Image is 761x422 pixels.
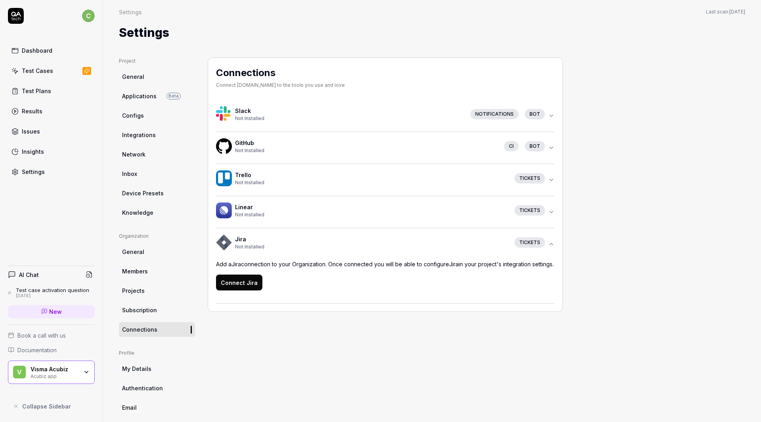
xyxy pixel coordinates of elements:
[122,365,151,373] span: My Details
[119,186,195,200] a: Device Presets
[49,307,62,316] span: New
[216,164,554,196] button: HackofficeTrelloNot InstalledTickets
[216,228,554,260] button: HackofficeJiraNot InstalledTickets
[122,384,163,392] span: Authentication
[514,173,545,183] div: Tickets
[235,115,264,121] span: Not Installed
[235,203,508,211] h4: Linear
[216,106,232,122] img: Hackoffice
[122,286,145,295] span: Projects
[8,124,95,139] a: Issues
[17,331,66,340] span: Book a call with us
[235,212,264,218] span: Not Installed
[8,361,95,384] button: VVisma AcubizAcubiz app
[119,244,195,259] a: General
[235,244,264,250] span: Not Installed
[514,237,545,248] div: Tickets
[216,202,232,218] img: Hackoffice
[119,283,195,298] a: Projects
[122,208,153,217] span: Knowledge
[82,10,95,22] span: c
[216,196,554,228] button: HackofficeLinearNot InstalledTickets
[22,147,44,156] div: Insights
[119,166,195,181] a: Inbox
[216,132,554,164] button: HackofficeGitHubNot InstalledCIbot
[119,24,169,42] h1: Settings
[22,107,42,115] div: Results
[119,264,195,279] a: Members
[119,69,195,84] a: General
[122,150,145,158] span: Network
[8,305,95,318] a: New
[216,100,554,132] button: HackofficeSlackNot InstalledNotificationsbot
[235,147,264,153] span: Not Installed
[8,346,95,354] a: Documentation
[216,275,262,290] button: Connect Jira
[8,103,95,119] a: Results
[119,233,195,240] div: Organization
[216,170,232,186] img: Hackoffice
[122,170,137,178] span: Inbox
[8,144,95,159] a: Insights
[525,141,545,151] div: bot
[119,349,195,357] div: Profile
[8,164,95,179] a: Settings
[235,235,508,243] h4: Jira
[729,9,745,15] time: [DATE]
[31,366,78,373] div: Visma Acubiz
[706,8,745,15] span: Last scan:
[119,89,195,103] a: ApplicationsBeta
[8,83,95,99] a: Test Plans
[235,139,498,147] h4: GitHub
[122,73,144,81] span: General
[22,46,52,55] div: Dashboard
[216,66,345,80] h2: Connections
[122,92,157,100] span: Applications
[22,127,40,136] div: Issues
[119,303,195,317] a: Subscription
[122,325,157,334] span: Connections
[122,267,148,275] span: Members
[22,168,45,176] div: Settings
[504,141,518,151] div: CI
[119,128,195,142] a: Integrations
[119,400,195,415] a: Email
[216,235,232,250] img: Hackoffice
[22,67,53,75] div: Test Cases
[82,8,95,24] button: c
[122,131,156,139] span: Integrations
[216,138,232,154] img: Hackoffice
[216,82,345,89] div: Connect [DOMAIN_NAME] to the tools you use and love
[8,287,95,299] a: Test case activation question[DATE]
[8,398,95,414] button: Collapse Sidebar
[22,402,71,411] span: Collapse Sidebar
[122,111,144,120] span: Configs
[119,322,195,337] a: Connections
[470,109,518,119] div: Notifications
[122,189,164,197] span: Device Presets
[119,147,195,162] a: Network
[22,87,51,95] div: Test Plans
[166,93,181,99] span: Beta
[8,331,95,340] a: Book a call with us
[216,260,554,268] p: Add a Jira connection to your Organization. Once connected you will be able to configure Jira in ...
[119,108,195,123] a: Configs
[8,43,95,58] a: Dashboard
[525,109,545,119] div: bot
[16,287,89,293] div: Test case activation question
[235,107,464,115] h4: Slack
[19,271,39,279] h4: AI Chat
[8,63,95,78] a: Test Cases
[514,205,545,216] div: Tickets
[122,248,144,256] span: General
[17,346,57,354] span: Documentation
[31,372,78,379] div: Acubiz app
[216,260,554,303] div: HackofficeJiraNot InstalledTickets
[122,306,157,314] span: Subscription
[235,179,264,185] span: Not Installed
[119,57,195,65] div: Project
[119,8,142,16] div: Settings
[706,8,745,15] button: Last scan:[DATE]
[119,381,195,395] a: Authentication
[122,403,137,412] span: Email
